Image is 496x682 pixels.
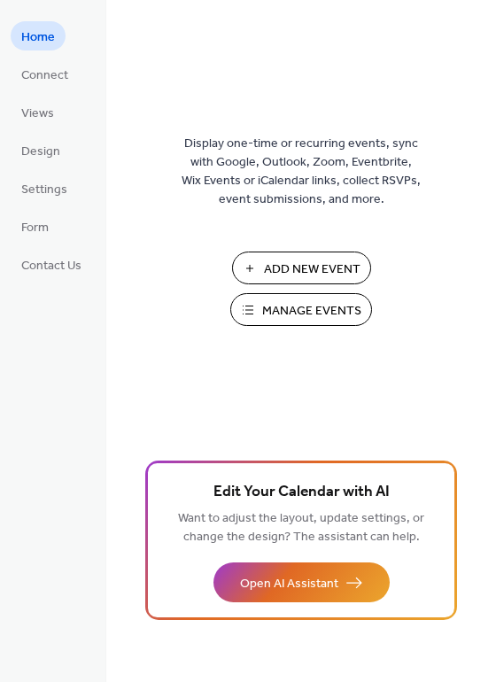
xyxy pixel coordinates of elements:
span: Connect [21,66,68,85]
span: Edit Your Calendar with AI [213,480,390,505]
span: Contact Us [21,257,81,275]
span: Add New Event [264,260,360,279]
span: Views [21,105,54,123]
span: Form [21,219,49,237]
span: Want to adjust the layout, update settings, or change the design? The assistant can help. [178,507,424,549]
span: Settings [21,181,67,199]
button: Manage Events [230,293,372,326]
span: Open AI Assistant [240,575,338,593]
a: Settings [11,174,78,203]
span: Design [21,143,60,161]
a: Connect [11,59,79,89]
a: Contact Us [11,250,92,279]
span: Manage Events [262,302,361,321]
span: Home [21,28,55,47]
button: Open AI Assistant [213,562,390,602]
a: Views [11,97,65,127]
span: Display one-time or recurring events, sync with Google, Outlook, Zoom, Eventbrite, Wix Events or ... [182,135,421,209]
a: Home [11,21,66,50]
a: Design [11,136,71,165]
a: Form [11,212,59,241]
button: Add New Event [232,252,371,284]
